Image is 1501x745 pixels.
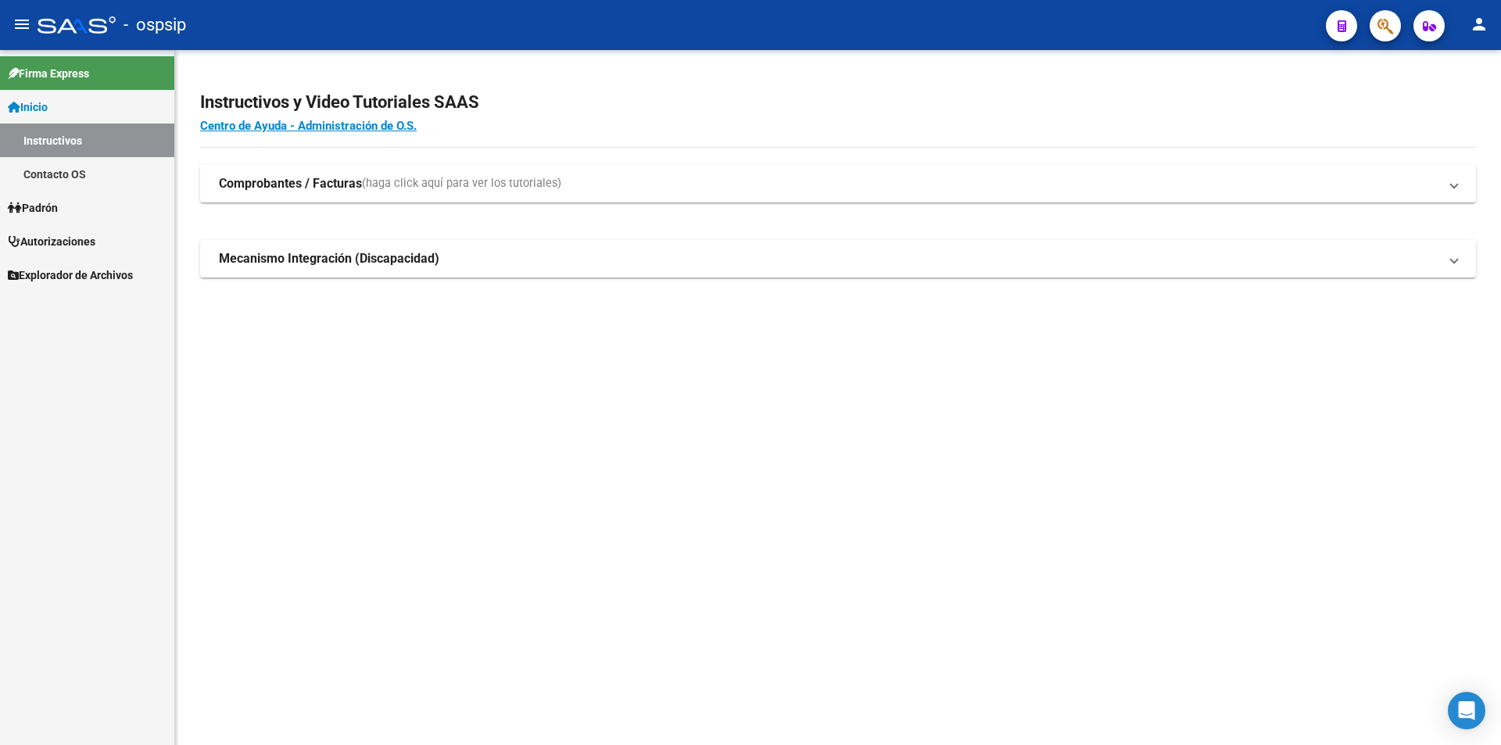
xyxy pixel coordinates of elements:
[219,250,439,267] strong: Mecanismo Integración (Discapacidad)
[1448,692,1485,729] div: Open Intercom Messenger
[8,233,95,250] span: Autorizaciones
[8,98,48,116] span: Inicio
[362,175,561,192] span: (haga click aquí para ver los tutoriales)
[200,165,1476,202] mat-expansion-panel-header: Comprobantes / Facturas(haga click aquí para ver los tutoriales)
[219,175,362,192] strong: Comprobantes / Facturas
[200,240,1476,278] mat-expansion-panel-header: Mecanismo Integración (Discapacidad)
[13,15,31,34] mat-icon: menu
[8,65,89,82] span: Firma Express
[200,119,417,133] a: Centro de Ayuda - Administración de O.S.
[8,199,58,217] span: Padrón
[200,88,1476,117] h2: Instructivos y Video Tutoriales SAAS
[1470,15,1488,34] mat-icon: person
[124,8,186,42] span: - ospsip
[8,267,133,284] span: Explorador de Archivos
